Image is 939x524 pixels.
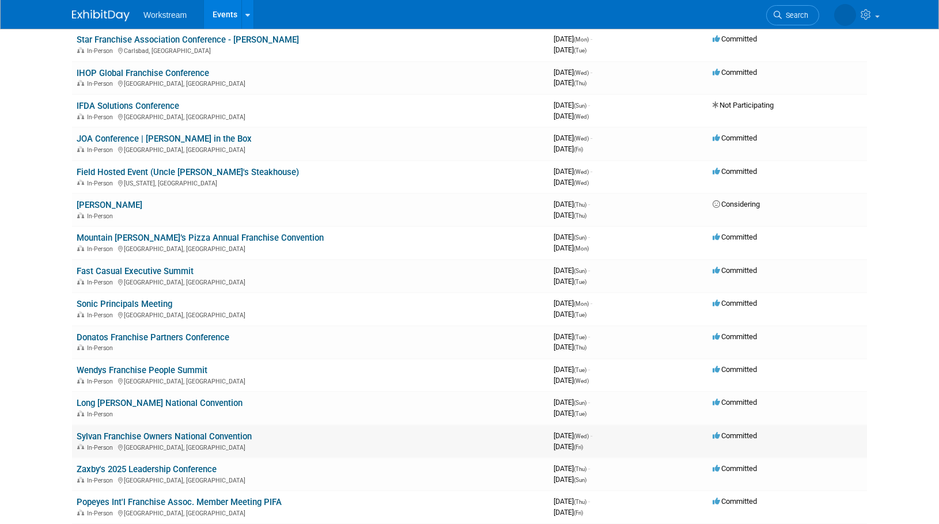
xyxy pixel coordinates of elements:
[87,279,116,286] span: In-Person
[554,145,583,153] span: [DATE]
[87,411,116,418] span: In-Person
[77,398,243,408] a: Long [PERSON_NAME] National Convention
[87,477,116,484] span: In-Person
[77,245,84,251] img: In-Person Event
[77,68,209,78] a: IHOP Global Franchise Conference
[77,233,324,243] a: Mountain [PERSON_NAME]’s Pizza Annual Franchise Convention
[713,431,757,440] span: Committed
[77,475,544,484] div: [GEOGRAPHIC_DATA], [GEOGRAPHIC_DATA]
[574,411,586,417] span: (Tue)
[574,36,589,43] span: (Mon)
[554,266,590,275] span: [DATE]
[554,497,590,506] span: [DATE]
[87,113,116,121] span: In-Person
[713,299,757,307] span: Committed
[574,433,589,439] span: (Wed)
[713,35,757,43] span: Committed
[574,444,583,450] span: (Fri)
[766,5,819,25] a: Search
[77,180,84,185] img: In-Person Event
[590,134,592,142] span: -
[554,101,590,109] span: [DATE]
[554,211,586,219] span: [DATE]
[554,343,586,351] span: [DATE]
[590,167,592,176] span: -
[77,167,299,177] a: Field Hosted Event (Uncle [PERSON_NAME]'s Steakhouse)
[77,497,282,507] a: Popeyes Int'l Franchise Assoc. Member Meeting PIFA
[554,299,592,307] span: [DATE]
[554,365,590,374] span: [DATE]
[574,477,586,483] span: (Sun)
[588,101,590,109] span: -
[590,68,592,77] span: -
[77,244,544,253] div: [GEOGRAPHIC_DATA], [GEOGRAPHIC_DATA]
[77,35,299,45] a: Star Franchise Association Conference - [PERSON_NAME]
[713,101,774,109] span: Not Participating
[574,245,589,252] span: (Mon)
[588,200,590,208] span: -
[77,178,544,187] div: [US_STATE], [GEOGRAPHIC_DATA]
[554,200,590,208] span: [DATE]
[574,80,586,86] span: (Thu)
[713,398,757,407] span: Committed
[590,35,592,43] span: -
[87,378,116,385] span: In-Person
[77,510,84,515] img: In-Person Event
[554,442,583,451] span: [DATE]
[782,11,808,20] span: Search
[554,310,586,318] span: [DATE]
[143,10,187,20] span: Workstream
[77,145,544,154] div: [GEOGRAPHIC_DATA], [GEOGRAPHIC_DATA]
[87,444,116,451] span: In-Person
[77,266,194,276] a: Fast Casual Executive Summit
[713,497,757,506] span: Committed
[554,45,586,54] span: [DATE]
[554,134,592,142] span: [DATE]
[574,113,589,120] span: (Wed)
[77,508,544,517] div: [GEOGRAPHIC_DATA], [GEOGRAPHIC_DATA]
[574,334,586,340] span: (Tue)
[77,431,252,442] a: Sylvan Franchise Owners National Convention
[77,200,142,210] a: [PERSON_NAME]
[87,510,116,517] span: In-Person
[554,431,592,440] span: [DATE]
[713,68,757,77] span: Committed
[574,70,589,76] span: (Wed)
[77,277,544,286] div: [GEOGRAPHIC_DATA], [GEOGRAPHIC_DATA]
[77,376,544,385] div: [GEOGRAPHIC_DATA], [GEOGRAPHIC_DATA]
[574,180,589,186] span: (Wed)
[77,310,544,319] div: [GEOGRAPHIC_DATA], [GEOGRAPHIC_DATA]
[87,80,116,88] span: In-Person
[554,167,592,176] span: [DATE]
[574,169,589,175] span: (Wed)
[588,266,590,275] span: -
[77,444,84,450] img: In-Person Event
[554,68,592,77] span: [DATE]
[77,112,544,121] div: [GEOGRAPHIC_DATA], [GEOGRAPHIC_DATA]
[574,466,586,472] span: (Thu)
[554,35,592,43] span: [DATE]
[588,497,590,506] span: -
[554,244,589,252] span: [DATE]
[554,178,589,187] span: [DATE]
[77,113,84,119] img: In-Person Event
[77,464,217,474] a: Zaxby's 2025 Leadership Conference
[713,464,757,473] span: Committed
[77,344,84,350] img: In-Person Event
[77,365,207,375] a: Wendys Franchise People Summit
[77,378,84,383] img: In-Person Event
[87,312,116,319] span: In-Person
[588,365,590,374] span: -
[554,112,589,120] span: [DATE]
[554,233,590,241] span: [DATE]
[77,80,84,86] img: In-Person Event
[588,398,590,407] span: -
[77,332,229,343] a: Donatos Franchise Partners Conference
[554,475,586,484] span: [DATE]
[77,146,84,152] img: In-Person Event
[574,102,586,109] span: (Sun)
[77,442,544,451] div: [GEOGRAPHIC_DATA], [GEOGRAPHIC_DATA]
[713,134,757,142] span: Committed
[713,200,760,208] span: Considering
[574,367,586,373] span: (Tue)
